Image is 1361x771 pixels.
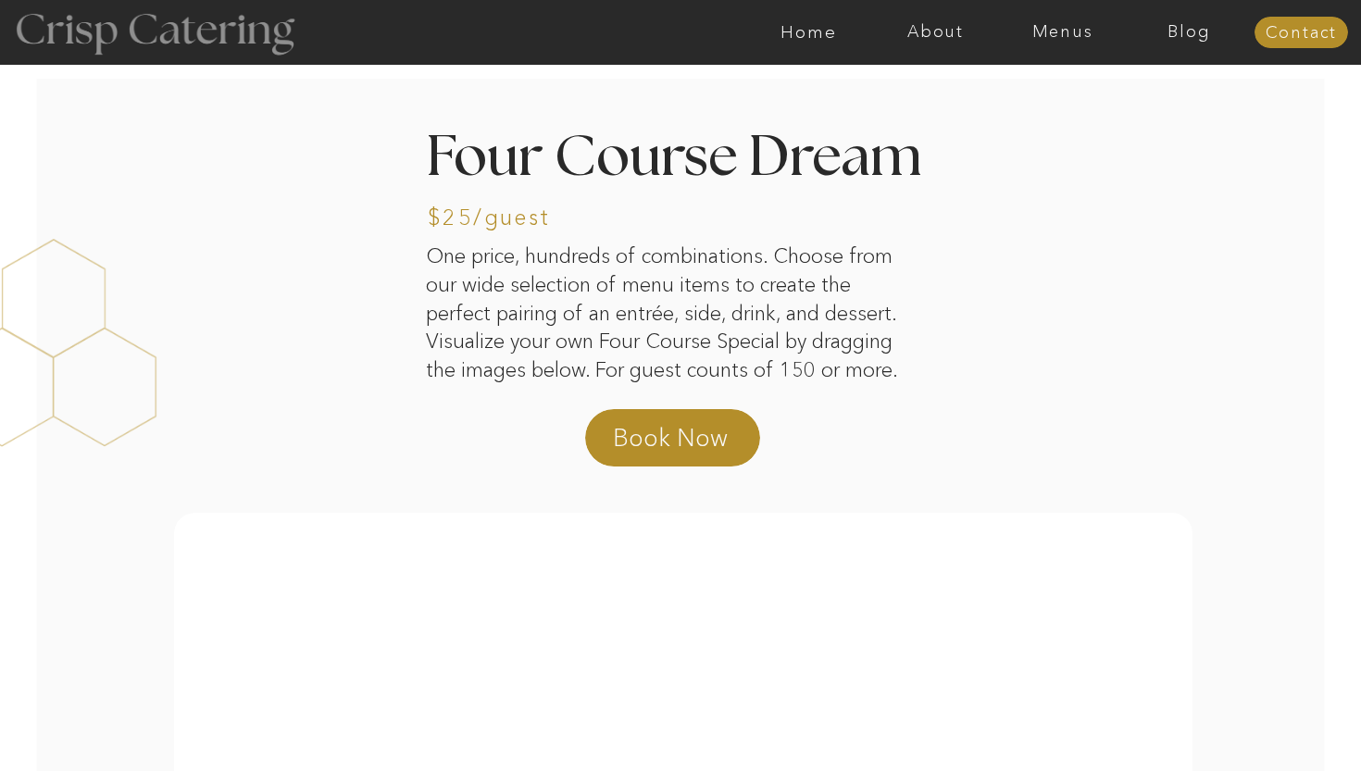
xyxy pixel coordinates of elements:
h3: $25/guest [428,206,581,233]
a: Menus [999,23,1126,42]
h2: Four Course Dream [426,131,935,193]
a: Home [745,23,872,42]
a: Contact [1255,24,1348,43]
a: About [872,23,999,42]
a: Book Now [613,421,776,466]
a: Blog [1126,23,1253,42]
p: One price, hundreds of combinations. Choose from our wide selection of menu items to create the p... [426,242,918,361]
